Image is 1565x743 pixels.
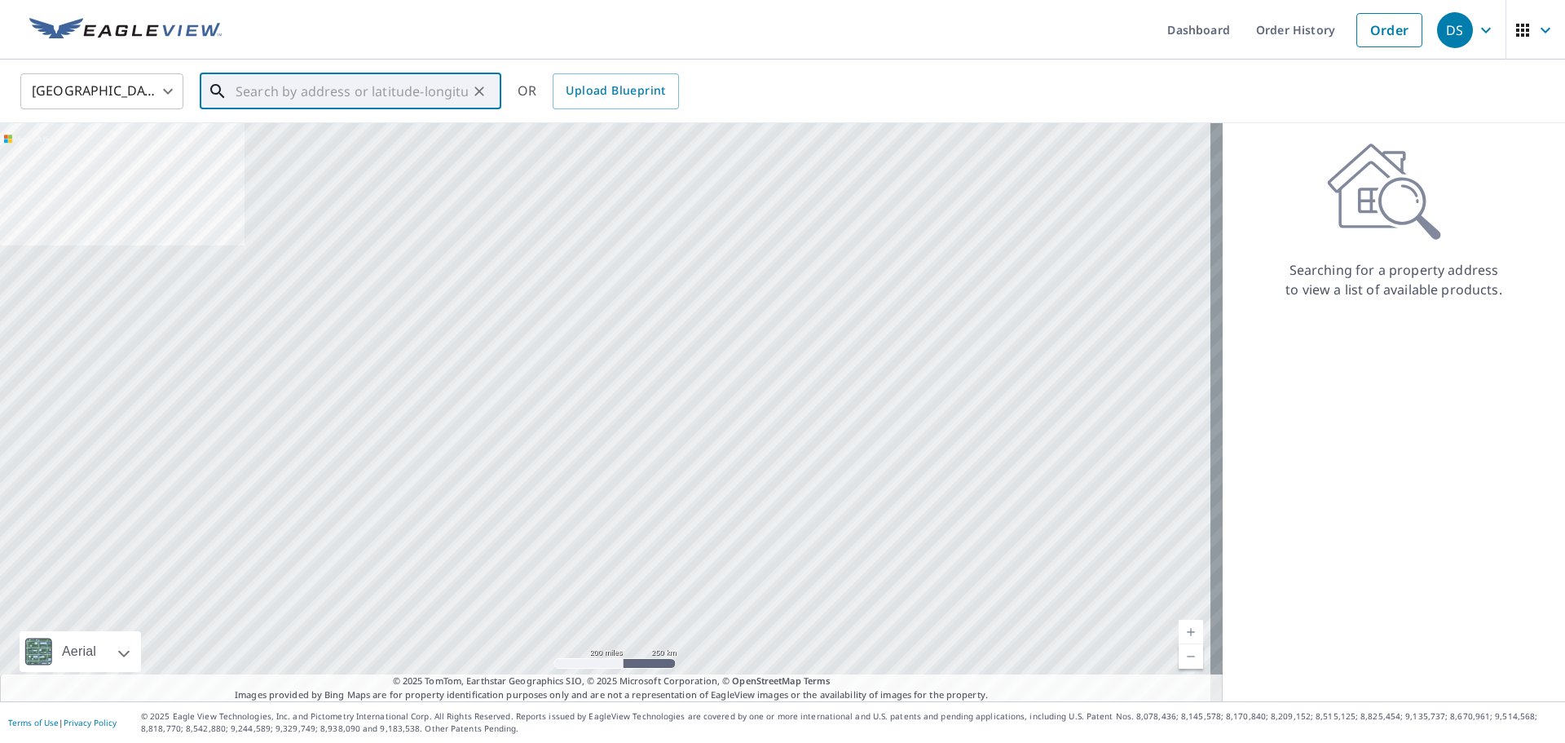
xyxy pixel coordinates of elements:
span: © 2025 TomTom, Earthstar Geographics SIO, © 2025 Microsoft Corporation, © [393,674,831,688]
a: Privacy Policy [64,717,117,728]
p: Searching for a property address to view a list of available products. [1285,260,1503,299]
div: OR [518,73,679,109]
a: Terms of Use [8,717,59,728]
span: Upload Blueprint [566,81,665,101]
button: Clear [468,80,491,103]
p: | [8,718,117,728]
div: [GEOGRAPHIC_DATA] [20,69,183,114]
a: Current Level 5, Zoom Out [1179,644,1203,669]
a: Current Level 5, Zoom In [1179,620,1203,644]
input: Search by address or latitude-longitude [236,69,468,114]
a: Upload Blueprint [553,73,678,109]
a: Terms [804,674,831,687]
a: OpenStreetMap [732,674,800,687]
div: Aerial [57,631,101,672]
div: DS [1437,12,1473,48]
img: EV Logo [29,18,222,42]
p: © 2025 Eagle View Technologies, Inc. and Pictometry International Corp. All Rights Reserved. Repo... [141,710,1557,735]
div: Aerial [20,631,141,672]
a: Order [1356,13,1422,47]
